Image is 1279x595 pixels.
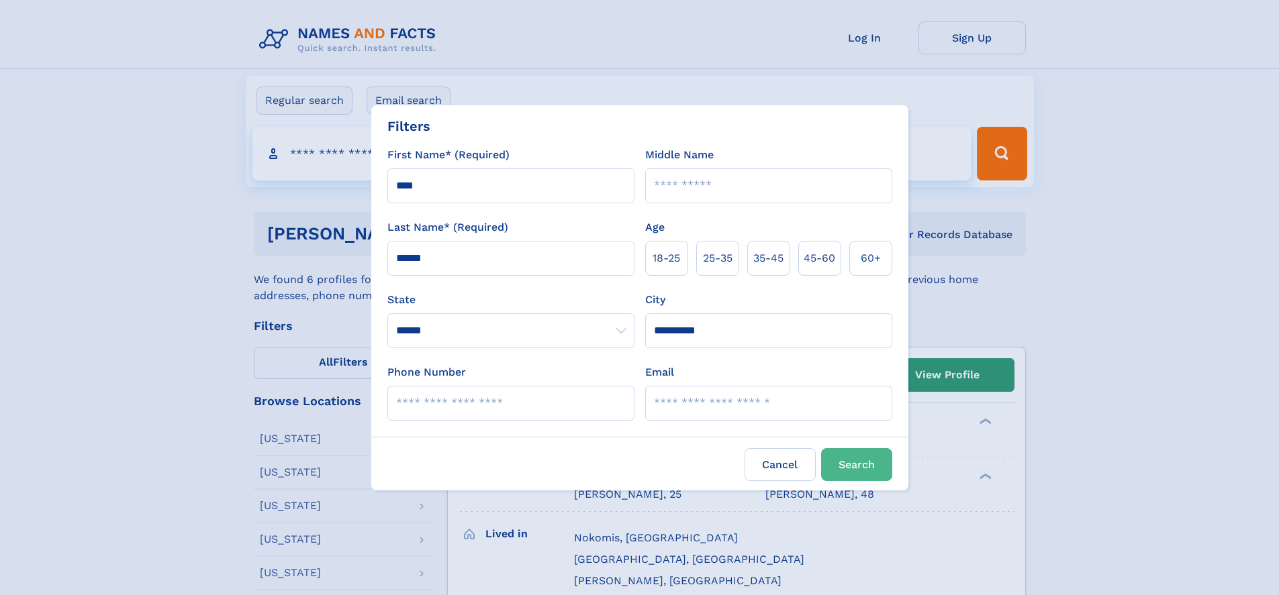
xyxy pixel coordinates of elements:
[645,292,665,308] label: City
[753,250,784,266] span: 35‑45
[387,116,430,136] div: Filters
[645,219,665,235] label: Age
[703,250,732,266] span: 25‑35
[653,250,680,266] span: 18‑25
[821,448,892,481] button: Search
[804,250,835,266] span: 45‑60
[387,364,466,380] label: Phone Number
[387,292,634,308] label: State
[645,364,674,380] label: Email
[645,147,714,163] label: Middle Name
[387,219,508,235] label: Last Name* (Required)
[745,448,816,481] label: Cancel
[861,250,881,266] span: 60+
[387,147,510,163] label: First Name* (Required)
